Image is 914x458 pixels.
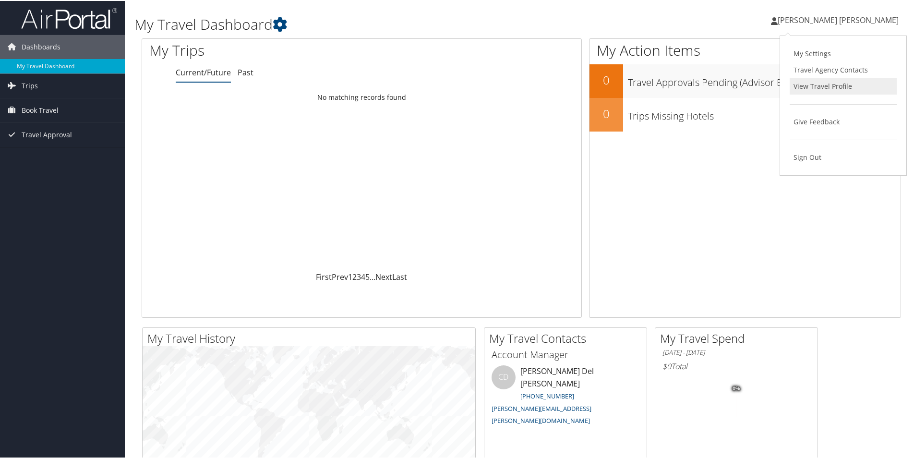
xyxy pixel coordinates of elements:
[589,71,623,87] h2: 0
[147,329,475,346] h2: My Travel History
[790,45,897,61] a: My Settings
[149,39,391,60] h1: My Trips
[660,329,818,346] h2: My Travel Spend
[487,364,644,428] li: [PERSON_NAME] Del [PERSON_NAME]
[628,70,901,88] h3: Travel Approvals Pending (Advisor Booked)
[589,105,623,121] h2: 0
[22,97,59,121] span: Book Travel
[771,5,908,34] a: [PERSON_NAME] [PERSON_NAME]
[134,13,650,34] h1: My Travel Dashboard
[492,403,591,424] a: [PERSON_NAME][EMAIL_ADDRESS][PERSON_NAME][DOMAIN_NAME]
[22,34,60,58] span: Dashboards
[357,271,361,281] a: 3
[662,360,671,371] span: $0
[589,39,901,60] h1: My Action Items
[352,271,357,281] a: 2
[316,271,332,281] a: First
[589,63,901,97] a: 0Travel Approvals Pending (Advisor Booked)
[790,77,897,94] a: View Travel Profile
[662,360,810,371] h6: Total
[142,88,581,105] td: No matching records found
[365,271,370,281] a: 5
[778,14,899,24] span: [PERSON_NAME] [PERSON_NAME]
[21,6,117,29] img: airportal-logo.png
[589,97,901,131] a: 0Trips Missing Hotels
[790,148,897,165] a: Sign Out
[361,271,365,281] a: 4
[492,364,516,388] div: CD
[392,271,407,281] a: Last
[733,385,740,391] tspan: 0%
[662,347,810,356] h6: [DATE] - [DATE]
[22,73,38,97] span: Trips
[332,271,348,281] a: Prev
[790,113,897,129] a: Give Feedback
[370,271,375,281] span: …
[22,122,72,146] span: Travel Approval
[375,271,392,281] a: Next
[238,66,253,77] a: Past
[790,61,897,77] a: Travel Agency Contacts
[489,329,647,346] h2: My Travel Contacts
[628,104,901,122] h3: Trips Missing Hotels
[176,66,231,77] a: Current/Future
[492,347,639,361] h3: Account Manager
[348,271,352,281] a: 1
[520,391,574,399] a: [PHONE_NUMBER]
